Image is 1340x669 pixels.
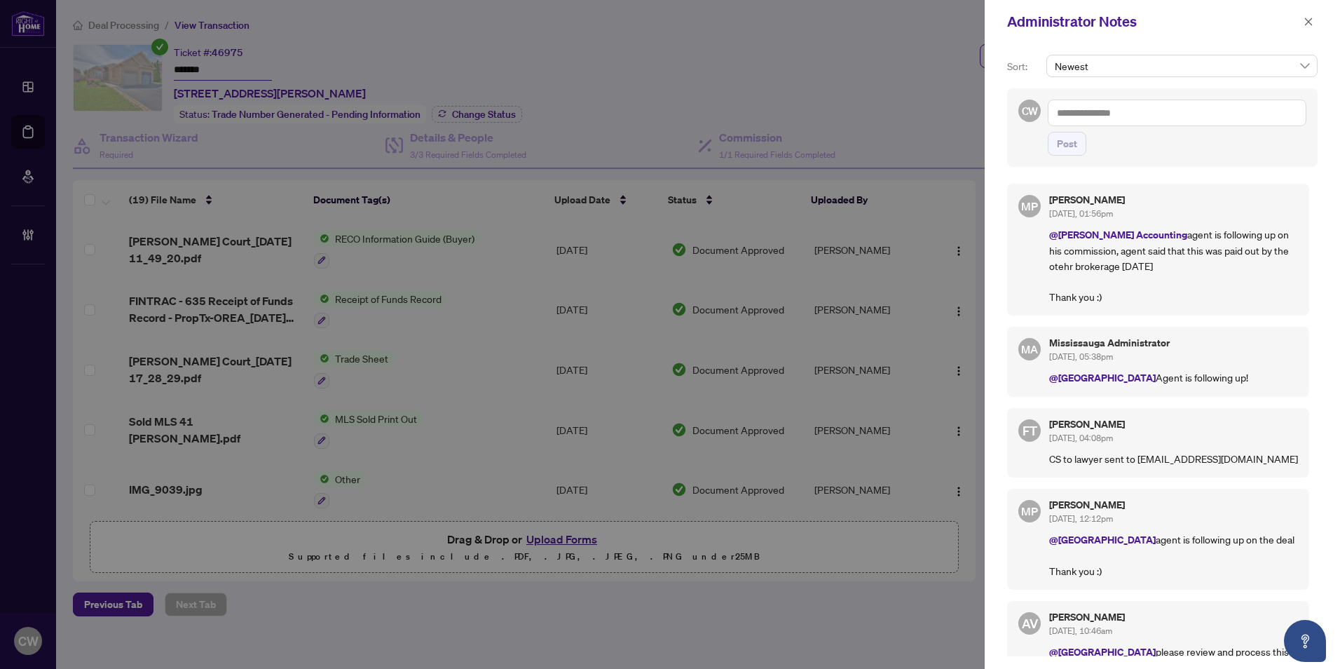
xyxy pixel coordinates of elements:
[1007,59,1041,74] p: Sort:
[1021,341,1038,358] span: MA
[1021,503,1037,520] span: MP
[1049,433,1113,443] span: [DATE], 04:08pm
[1049,513,1113,524] span: [DATE], 12:12pm
[1049,419,1298,429] h5: [PERSON_NAME]
[1007,11,1299,32] div: Administrator Notes
[1021,197,1037,215] span: MP
[1049,338,1298,348] h5: Mississauga Administrator
[1049,371,1156,384] span: @[GEOGRAPHIC_DATA]
[1022,614,1038,633] span: AV
[1048,132,1086,156] button: Post
[1023,421,1037,440] span: FT
[1049,351,1113,362] span: [DATE], 05:38pm
[1304,17,1313,27] span: close
[1049,208,1113,219] span: [DATE], 01:56pm
[1049,612,1298,622] h5: [PERSON_NAME]
[1049,370,1298,386] p: Agent is following up!
[1049,533,1156,546] span: @[GEOGRAPHIC_DATA]
[1049,500,1298,510] h5: [PERSON_NAME]
[1049,227,1298,304] p: agent is following up on his commission, agent said that this was paid out by the otehr brokerage...
[1049,451,1298,466] p: CS to lawyer sent to [EMAIL_ADDRESS][DOMAIN_NAME]
[1049,645,1156,658] span: @[GEOGRAPHIC_DATA]
[1049,228,1187,241] span: @[PERSON_NAME] Accounting
[1055,55,1309,76] span: Newest
[1049,532,1298,579] p: agent is following up on the deal Thank you :)
[1049,195,1298,205] h5: [PERSON_NAME]
[1049,626,1112,636] span: [DATE], 10:46am
[1021,102,1038,119] span: CW
[1284,620,1326,662] button: Open asap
